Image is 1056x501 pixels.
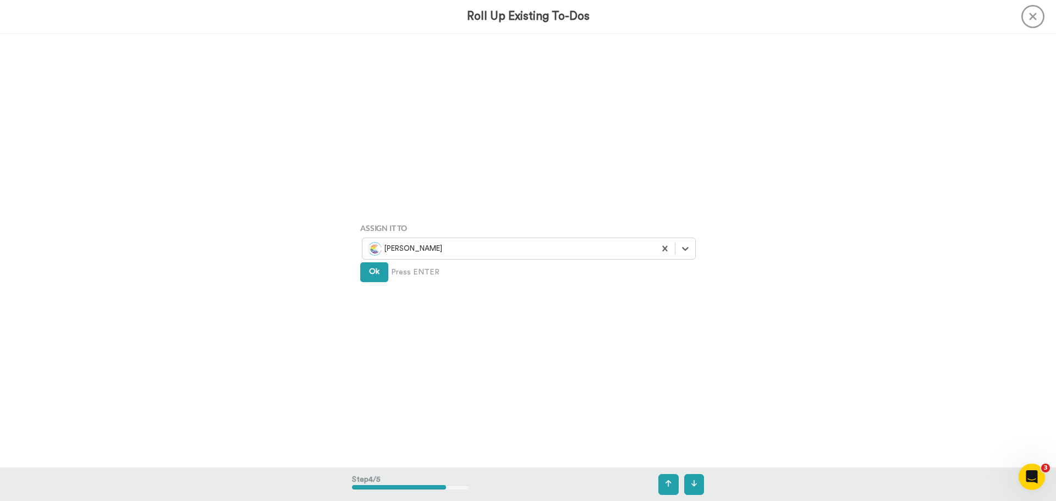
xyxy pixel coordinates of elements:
img: 4f0edcf0-206d-4c83-b7d2-2d90e40b9f54-1734457946.jpg [368,242,382,256]
h4: Assign It To [360,224,696,232]
iframe: Intercom live chat [1019,464,1045,490]
span: Ok [369,268,380,276]
button: Ok [360,262,388,282]
h3: Roll Up Existing To-Dos [467,10,590,23]
div: [PERSON_NAME] [368,242,650,256]
div: Step 4 / 5 [352,469,469,500]
span: Press ENTER [391,267,439,278]
span: 3 [1041,464,1050,472]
